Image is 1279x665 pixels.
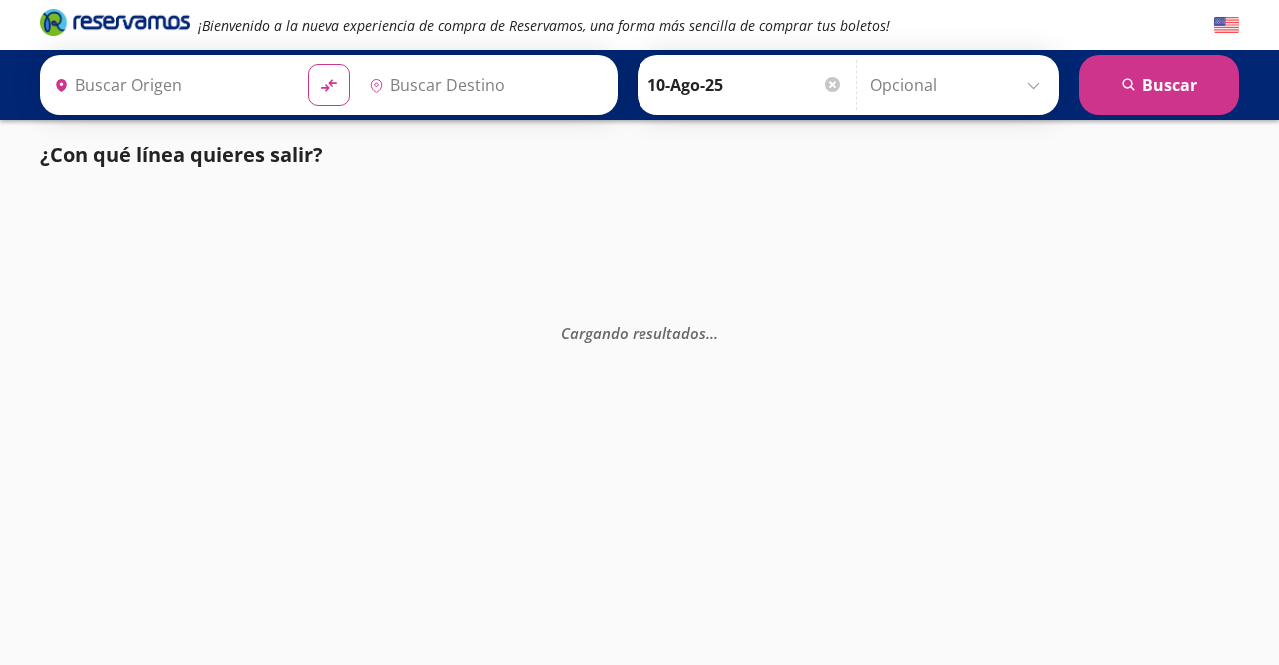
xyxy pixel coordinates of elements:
[714,322,718,342] span: .
[706,322,710,342] span: .
[1079,55,1239,115] button: Buscar
[40,7,190,37] i: Brand Logo
[40,140,323,170] p: ¿Con qué línea quieres salir?
[40,7,190,43] a: Brand Logo
[561,322,718,342] em: Cargando resultados
[710,322,714,342] span: .
[1214,13,1239,38] button: English
[870,60,1049,110] input: Opcional
[647,60,843,110] input: Elegir Fecha
[361,60,607,110] input: Buscar Destino
[198,16,890,35] em: ¡Bienvenido a la nueva experiencia de compra de Reservamos, una forma más sencilla de comprar tus...
[46,60,292,110] input: Buscar Origen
